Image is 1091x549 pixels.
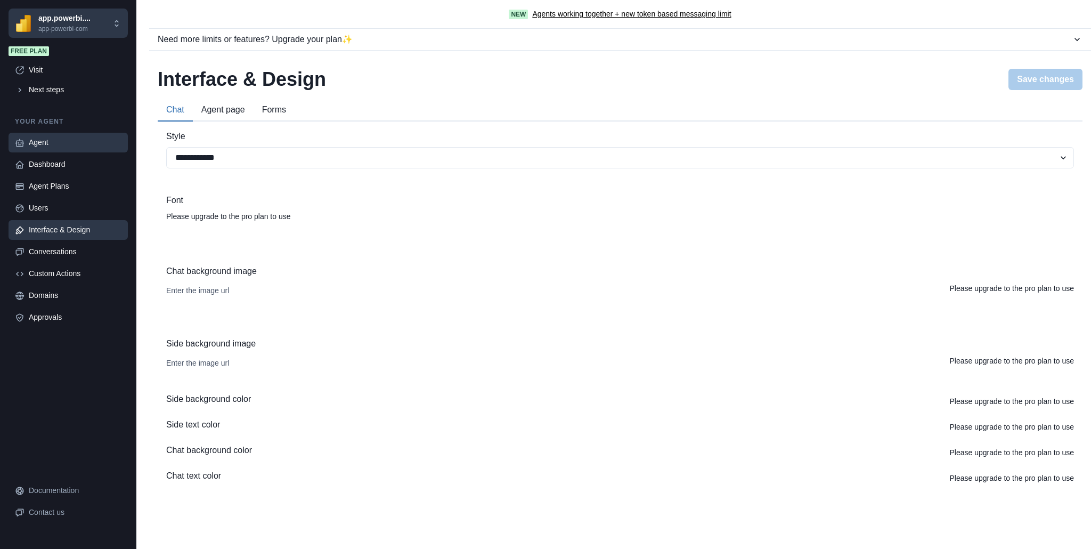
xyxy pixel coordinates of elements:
[29,159,121,170] div: Dashboard
[949,356,1074,367] p: Please upgrade to the pro plan to use
[949,422,1074,433] p: Please upgrade to the pro plan to use
[9,9,128,38] button: Chakra UIapp.powerbi....app-powerbi-com
[1008,69,1082,90] button: Save changes
[38,24,91,34] p: app-powerbi-com
[29,84,121,95] div: Next steps
[29,312,121,323] div: Approvals
[166,444,252,457] label: Chat background color
[166,286,229,295] div: Enter the image url
[29,64,121,76] div: Visit
[29,224,121,236] div: Interface & Design
[38,13,91,24] p: app.powerbi....
[9,481,128,500] a: Documentation
[949,473,1074,484] p: Please upgrade to the pro plan to use
[158,99,193,122] button: Chat
[29,485,121,496] div: Documentation
[29,137,121,148] div: Agent
[9,117,128,126] p: Your agent
[166,211,1074,222] p: Please upgrade to the pro plan to use
[29,246,121,257] div: Conversations
[166,470,221,482] label: Chat text color
[29,181,121,192] div: Agent Plans
[166,194,1068,207] label: Font
[166,130,1068,143] label: Style
[29,507,121,518] div: Contact us
[949,283,1074,294] p: Please upgrade to the pro plan to use
[949,396,1074,407] p: Please upgrade to the pro plan to use
[532,9,731,20] a: Agents working together + new token based messaging limit
[149,29,1091,50] button: Need more limits or features? Upgrade your plan✨
[29,203,121,214] div: Users
[193,99,254,122] button: Agent page
[158,33,1072,46] div: Need more limits or features? Upgrade your plan ✨
[166,265,1068,278] label: Chat background image
[509,10,528,19] span: New
[29,268,121,279] div: Custom Actions
[158,68,326,91] h2: Interface & Design
[166,418,220,431] label: Side text color
[166,393,251,406] label: Side background color
[29,290,121,301] div: Domains
[166,337,1068,350] label: Side background image
[15,15,32,32] img: Chakra UI
[9,46,49,56] span: Free plan
[166,359,229,367] div: Enter the image url
[949,447,1074,458] p: Please upgrade to the pro plan to use
[254,99,295,122] button: Forms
